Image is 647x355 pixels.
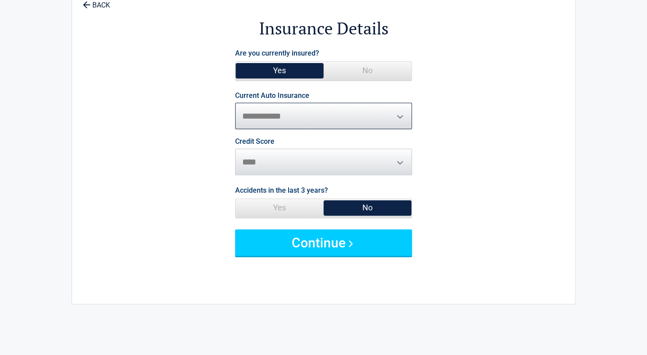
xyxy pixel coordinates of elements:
[235,92,309,99] label: Current Auto Insurance
[323,199,411,217] span: No
[121,17,526,40] h2: Insurance Details
[236,62,323,79] span: Yes
[236,199,323,217] span: Yes
[235,47,319,59] label: Are you currently insured?
[235,229,412,256] button: Continue
[235,184,328,196] label: Accidents in the last 3 years?
[323,62,411,79] span: No
[235,138,274,145] label: Credit Score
